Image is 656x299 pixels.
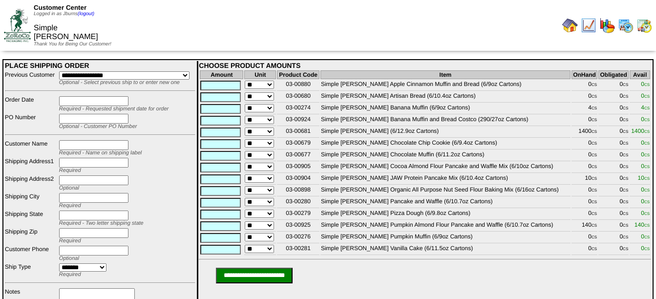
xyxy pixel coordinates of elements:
td: 0 [598,233,629,243]
span: CS [592,94,597,99]
span: CS [592,200,597,204]
span: 0 [641,198,650,205]
td: Shipping State [4,210,58,227]
span: CS [592,176,597,181]
th: OnHand [571,70,597,79]
td: Ship Type [4,263,58,278]
td: 0 [571,197,597,208]
span: CS [644,200,650,204]
span: CS [592,83,597,87]
span: CS [623,153,628,157]
img: calendarprod.gif [618,18,634,33]
span: CS [623,188,628,192]
td: Order Date [4,96,58,112]
span: CS [644,106,650,110]
td: Previous Customer [4,71,58,86]
span: 0 [641,186,650,193]
span: CS [592,212,597,216]
td: Simple [PERSON_NAME] Artisan Bread (6/10.4oz Cartons) [320,92,571,103]
td: Simple [PERSON_NAME] Vanilla Cake (6/11.5oz Cartons) [320,244,571,255]
img: ZoRoCo_Logo(Green%26Foil)%20jpg.webp [4,9,31,42]
td: Shipping City [4,192,58,209]
span: Required [59,203,81,209]
td: 0 [598,104,629,114]
td: 03-00924 [277,115,319,126]
td: 0 [598,92,629,103]
td: 03-00905 [277,162,319,173]
td: Shipping Zip [4,228,58,244]
span: CS [592,129,597,134]
th: Obligated [598,70,629,79]
img: graph.gif [599,18,615,33]
span: Thank You for Being Our Customer! [34,42,111,47]
td: Simple [PERSON_NAME] Apple Cinnamon Muffin and Bread (6/9oz Cartons) [320,80,571,91]
th: Item [320,70,571,79]
a: (logout) [78,11,94,17]
span: 0 [641,233,650,240]
td: 0 [598,139,629,149]
span: CS [644,223,650,228]
span: CS [592,223,597,228]
span: Required - Requested shipment date for order [59,106,169,112]
td: 10 [571,174,597,185]
span: Required [59,272,81,278]
span: CS [623,247,628,251]
span: 1400 [631,128,650,134]
span: CS [623,94,628,99]
span: CS [623,118,628,122]
td: 03-00276 [277,233,319,243]
td: 0 [598,162,629,173]
td: 0 [571,186,597,196]
div: CHOOSE PRODUCT AMOUNTS [199,62,651,69]
td: Customer Phone [4,245,58,262]
td: 03-00679 [277,139,319,149]
span: CS [592,118,597,122]
td: 03-00677 [277,150,319,161]
td: 0 [571,139,597,149]
span: CS [644,176,650,181]
span: CS [592,188,597,192]
span: 0 [641,139,650,146]
td: Simple [PERSON_NAME] Pumpkin Muffin (6/9oz Cartons) [320,233,571,243]
span: CS [644,235,650,239]
td: Simple [PERSON_NAME] Pancake and Waffle (6/10.7oz Cartons) [320,197,571,208]
span: CS [644,188,650,192]
span: 0 [641,245,650,252]
td: 0 [598,221,629,232]
td: 0 [571,115,597,126]
span: CS [644,165,650,169]
th: Avail [630,70,650,79]
td: 0 [571,209,597,220]
div: PLACE SHIPPING ORDER [5,62,195,69]
td: 0 [598,80,629,91]
span: CS [644,118,650,122]
span: 0 [641,81,650,87]
span: CS [623,176,628,181]
td: Simple [PERSON_NAME] JAW Protein Pancake Mix (6/10.4oz Cartons) [320,174,571,185]
span: CS [644,129,650,134]
img: calendarinout.gif [636,18,652,33]
span: CS [623,106,628,110]
th: Amount [200,70,243,79]
img: line_graph.gif [581,18,596,33]
td: 03-00281 [277,244,319,255]
td: 140 [571,221,597,232]
span: CS [644,212,650,216]
td: 03-00925 [277,221,319,232]
img: home.gif [562,18,578,33]
span: Logged in as Jburns [34,11,94,17]
td: 0 [598,174,629,185]
span: Customer Center [34,4,86,11]
span: Required - Name on shipping label [59,150,142,156]
td: Simple [PERSON_NAME] Organic All Purpose Nut Seed Flour Baking Mix (6/16oz Cartons) [320,186,571,196]
td: Simple [PERSON_NAME] Pumpkin Almond Flour Pancake and Waffle (6/10.7oz Cartons) [320,221,571,232]
span: Required [59,168,81,173]
span: Optional [59,256,79,261]
td: Simple [PERSON_NAME] (6/12.9oz Cartons) [320,127,571,138]
span: CS [623,212,628,216]
span: Simple [PERSON_NAME] [34,24,98,41]
span: CS [623,223,628,228]
td: Simple [PERSON_NAME] Cocoa Almond Flour Pancake and Waffle Mix (6/10oz Cartons) [320,162,571,173]
td: 03-00680 [277,92,319,103]
span: 0 [641,210,650,216]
